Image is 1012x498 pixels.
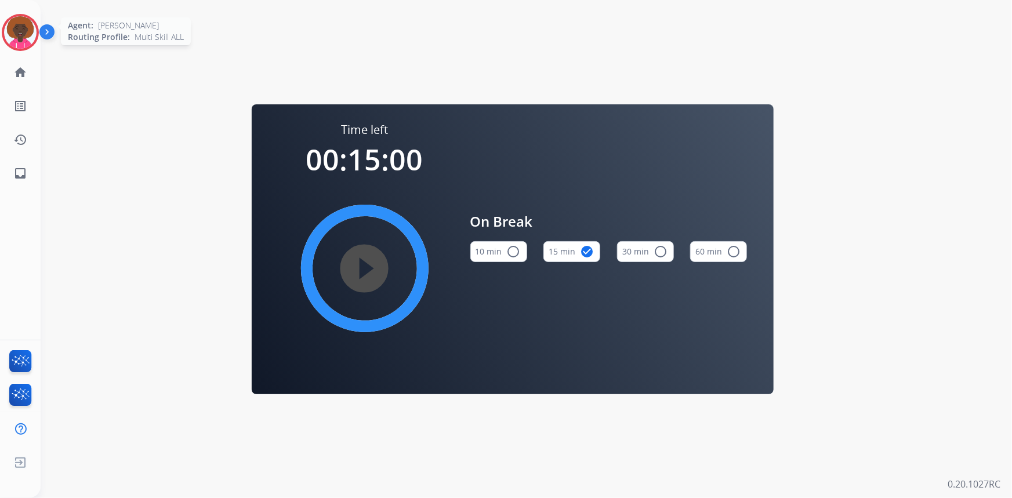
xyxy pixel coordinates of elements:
[470,211,748,232] span: On Break
[727,245,741,259] mat-icon: radio_button_unchecked
[470,241,527,262] button: 10 min
[654,245,668,259] mat-icon: radio_button_unchecked
[306,140,423,179] span: 00:15:00
[13,99,27,113] mat-icon: list_alt
[13,166,27,180] mat-icon: inbox
[358,261,372,275] mat-icon: play_circle_filled
[507,245,521,259] mat-icon: radio_button_unchecked
[341,122,388,138] span: Time left
[580,245,594,259] mat-icon: check_circle
[690,241,747,262] button: 60 min
[68,20,93,31] span: Agent:
[13,133,27,147] mat-icon: history
[948,477,1000,491] p: 0.20.1027RC
[68,31,130,43] span: Routing Profile:
[98,20,159,31] span: [PERSON_NAME]
[617,241,674,262] button: 30 min
[13,66,27,79] mat-icon: home
[543,241,600,262] button: 15 min
[135,31,184,43] span: Multi Skill ALL
[4,16,37,49] img: avatar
